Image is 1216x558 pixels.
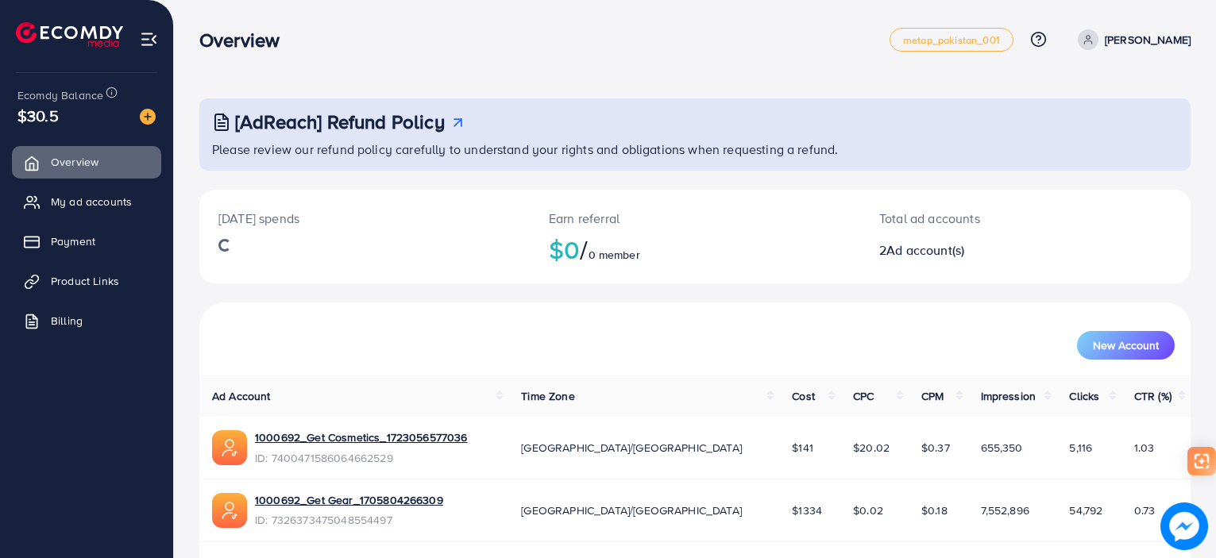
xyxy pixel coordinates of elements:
[1134,440,1155,456] span: 1.03
[1105,30,1191,49] p: [PERSON_NAME]
[140,30,158,48] img: menu
[580,231,588,267] span: /
[853,502,883,518] span: $0.02
[521,440,742,456] span: [GEOGRAPHIC_DATA]/[GEOGRAPHIC_DATA]
[140,109,156,125] img: image
[51,154,98,170] span: Overview
[1134,388,1172,404] span: CTR (%)
[1069,388,1099,404] span: Clicks
[521,502,742,518] span: [GEOGRAPHIC_DATA]/[GEOGRAPHIC_DATA]
[921,388,944,404] span: CPM
[51,313,83,329] span: Billing
[1077,331,1175,360] button: New Account
[51,194,132,210] span: My ad accounts
[549,209,841,228] p: Earn referral
[792,502,822,518] span: $1334
[1134,502,1156,518] span: 0.73
[921,440,950,456] span: $0.37
[212,388,271,404] span: Ad Account
[549,234,841,264] h2: $0
[589,247,640,263] span: 0 member
[212,493,247,528] img: ic-ads-acc.e4c84228.svg
[255,512,443,528] span: ID: 7326373475048554497
[521,388,574,404] span: Time Zone
[12,225,161,257] a: Payment
[886,241,964,259] span: Ad account(s)
[12,265,161,297] a: Product Links
[879,209,1089,228] p: Total ad accounts
[12,186,161,217] a: My ad accounts
[12,146,161,178] a: Overview
[212,140,1181,159] p: Please review our refund policy carefully to understand your rights and obligations when requesti...
[1069,440,1092,456] span: 5,116
[853,440,890,456] span: $20.02
[12,305,161,337] a: Billing
[879,243,1089,258] h2: 2
[199,29,292,52] h3: Overview
[981,440,1023,456] span: 655,350
[1093,340,1159,351] span: New Account
[853,388,874,404] span: CPC
[890,28,1013,52] a: metap_pakistan_001
[1069,502,1102,518] span: 54,792
[212,430,247,465] img: ic-ads-acc.e4c84228.svg
[792,440,813,456] span: $141
[255,429,468,445] a: 1000692_Get Cosmetics_1723056577036
[981,388,1036,404] span: Impression
[255,450,468,466] span: ID: 7400471586064662529
[921,502,948,518] span: $0.18
[255,492,443,508] a: 1000692_Get Gear_1705804266309
[16,22,123,47] img: logo
[1071,29,1191,50] a: [PERSON_NAME]
[51,233,95,249] span: Payment
[51,273,119,289] span: Product Links
[1160,502,1208,550] img: image
[792,388,815,404] span: Cost
[218,209,511,228] p: [DATE] spends
[17,104,59,127] span: $30.5
[981,502,1029,518] span: 7,552,896
[235,110,445,133] h3: [AdReach] Refund Policy
[903,35,1000,45] span: metap_pakistan_001
[17,87,103,103] span: Ecomdy Balance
